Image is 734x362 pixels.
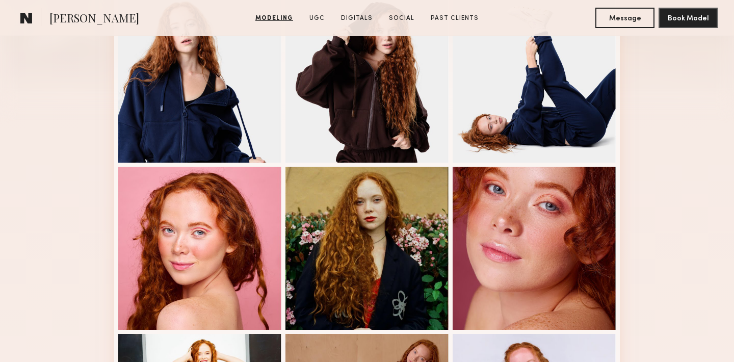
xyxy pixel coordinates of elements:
[49,10,139,28] span: [PERSON_NAME]
[659,8,718,28] button: Book Model
[385,14,418,23] a: Social
[337,14,377,23] a: Digitals
[659,13,718,22] a: Book Model
[595,8,654,28] button: Message
[305,14,329,23] a: UGC
[427,14,483,23] a: Past Clients
[251,14,297,23] a: Modeling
